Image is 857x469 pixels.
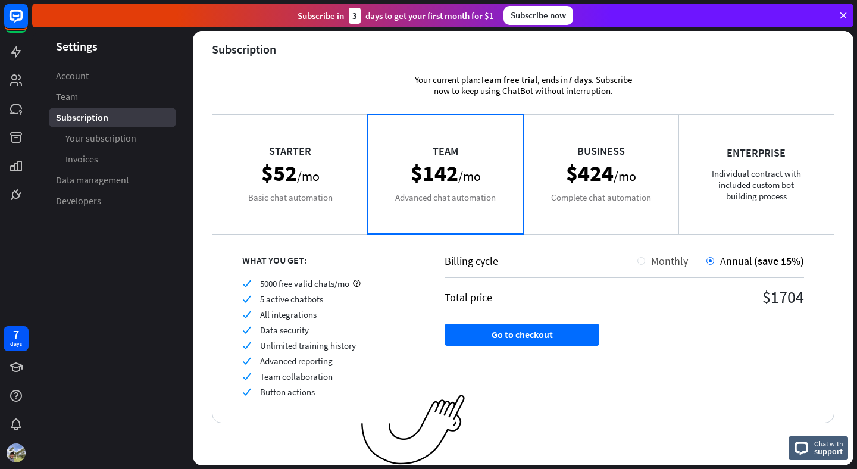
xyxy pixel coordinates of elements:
[260,293,323,305] span: 5 active chatbots
[65,132,136,145] span: Your subscription
[242,326,251,334] i: check
[349,8,361,24] div: 3
[651,254,688,268] span: Monthly
[242,387,251,396] i: check
[361,395,465,465] img: ec979a0a656117aaf919.png
[56,70,89,82] span: Account
[242,372,251,381] i: check
[65,153,98,165] span: Invoices
[49,66,176,86] a: Account
[260,324,309,336] span: Data security
[56,174,129,186] span: Data management
[260,309,317,320] span: All integrations
[49,191,176,211] a: Developers
[624,286,804,308] div: $1704
[480,74,537,85] span: Team free trial
[4,326,29,351] a: 7 days
[260,386,315,398] span: Button actions
[395,56,651,114] div: Your current plan: , ends in . Subscribe now to keep using ChatBot without interruption.
[242,254,415,266] div: WHAT YOU GET:
[56,111,108,124] span: Subscription
[13,329,19,340] div: 7
[49,129,176,148] a: Your subscription
[260,340,356,351] span: Unlimited training history
[720,254,752,268] span: Annual
[10,340,22,348] div: days
[814,446,843,457] span: support
[212,42,276,56] div: Subscription
[49,87,176,107] a: Team
[49,149,176,169] a: Invoices
[32,38,193,54] header: Settings
[56,195,101,207] span: Developers
[754,254,804,268] span: (save 15%)
[814,438,843,449] span: Chat with
[10,5,45,40] button: Open LiveChat chat widget
[242,357,251,365] i: check
[49,170,176,190] a: Data management
[445,324,599,346] button: Go to checkout
[242,341,251,350] i: check
[260,371,333,382] span: Team collaboration
[445,290,624,304] div: Total price
[568,74,592,85] span: 7 days
[298,8,494,24] div: Subscribe in days to get your first month for $1
[260,278,349,289] span: 5000 free valid chats/mo
[56,90,78,103] span: Team
[242,295,251,304] i: check
[503,6,573,25] div: Subscribe now
[445,254,637,268] div: Billing cycle
[242,279,251,288] i: check
[260,355,333,367] span: Advanced reporting
[242,310,251,319] i: check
